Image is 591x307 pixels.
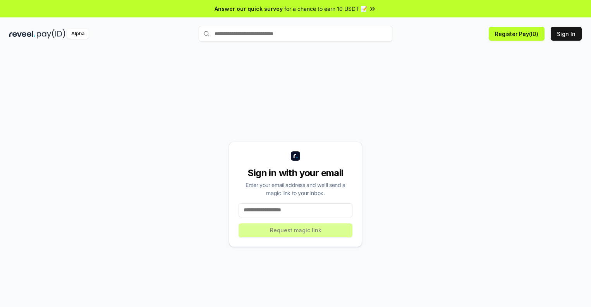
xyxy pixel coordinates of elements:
button: Sign In [551,27,582,41]
span: for a chance to earn 10 USDT 📝 [284,5,367,13]
img: logo_small [291,151,300,161]
span: Answer our quick survey [215,5,283,13]
img: reveel_dark [9,29,35,39]
button: Register Pay(ID) [489,27,545,41]
div: Sign in with your email [239,167,352,179]
img: pay_id [37,29,65,39]
div: Enter your email address and we’ll send a magic link to your inbox. [239,181,352,197]
div: Alpha [67,29,89,39]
